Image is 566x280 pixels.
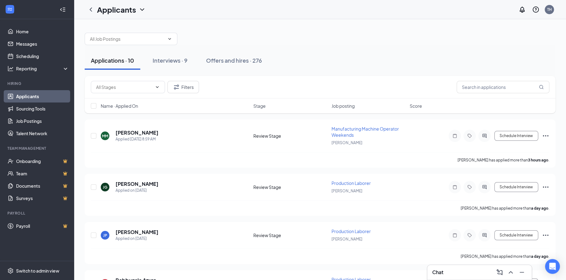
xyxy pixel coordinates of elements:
a: PayrollCrown [16,220,69,232]
svg: WorkstreamLogo [7,6,13,12]
svg: ChevronLeft [87,6,95,13]
input: All Job Postings [90,36,165,42]
a: Scheduling [16,50,69,62]
svg: Ellipses [542,183,549,191]
p: [PERSON_NAME] has applied more than . [458,157,549,163]
div: Offers and hires · 276 [206,56,262,64]
h5: [PERSON_NAME] [116,181,158,187]
div: Applied on [DATE] [116,236,158,242]
div: Interviews · 9 [153,56,188,64]
button: Schedule Interview [494,230,538,240]
svg: Note [451,133,458,138]
input: Search in applications [457,81,549,93]
svg: MagnifyingGlass [539,85,544,90]
div: Payroll [7,211,68,216]
button: Minimize [517,267,527,277]
a: DocumentsCrown [16,180,69,192]
a: Sourcing Tools [16,102,69,115]
button: Schedule Interview [494,131,538,141]
svg: Tag [466,185,473,190]
svg: Notifications [518,6,526,13]
div: JP [103,233,107,238]
span: [PERSON_NAME] [332,189,362,193]
p: [PERSON_NAME] has applied more than . [461,254,549,259]
div: Reporting [16,65,69,72]
a: Job Postings [16,115,69,127]
a: Applicants [16,90,69,102]
svg: ChevronDown [167,36,172,41]
svg: Ellipses [542,132,549,140]
h5: [PERSON_NAME] [116,229,158,236]
svg: Analysis [7,65,14,72]
svg: Ellipses [542,232,549,239]
div: TH [547,7,552,12]
button: Schedule Interview [494,182,538,192]
div: MM [102,133,108,139]
a: SurveysCrown [16,192,69,204]
div: Open Intercom Messenger [545,259,560,274]
span: Production Laborer [332,228,371,234]
p: [PERSON_NAME] has applied more than . [461,206,549,211]
div: Applied [DATE] 8:59 AM [116,136,158,142]
h3: Chat [432,269,443,276]
span: [PERSON_NAME] [332,140,362,145]
span: Job posting [332,103,355,109]
b: a day ago [531,254,548,259]
button: Filter Filters [167,81,199,93]
svg: QuestionInfo [532,6,539,13]
svg: Minimize [518,269,526,276]
b: a day ago [531,206,548,211]
svg: ChevronDown [138,6,146,13]
span: Production Laborer [332,180,371,186]
svg: ActiveChat [481,133,488,138]
svg: ChevronDown [155,85,160,90]
div: JG [103,185,108,190]
span: Name · Applied On [101,103,138,109]
h5: [PERSON_NAME] [116,129,158,136]
span: Stage [253,103,266,109]
button: ComposeMessage [495,267,505,277]
div: Team Management [7,146,68,151]
span: Manufacturing Machine Operator Weekends [332,126,399,138]
a: Messages [16,38,69,50]
svg: Filter [173,83,180,91]
span: [PERSON_NAME] [332,237,362,241]
button: ChevronUp [506,267,516,277]
div: Applications · 10 [91,56,134,64]
div: Hiring [7,81,68,86]
svg: Settings [7,268,14,274]
a: OnboardingCrown [16,155,69,167]
svg: Tag [466,233,473,238]
svg: Tag [466,133,473,138]
svg: Collapse [60,6,66,13]
h1: Applicants [97,4,136,15]
a: Home [16,25,69,38]
span: Score [410,103,422,109]
svg: Note [451,233,458,238]
svg: Note [451,185,458,190]
svg: ChevronUp [507,269,514,276]
a: TeamCrown [16,167,69,180]
div: Review Stage [253,232,328,238]
div: Review Stage [253,184,328,190]
div: Switch to admin view [16,268,59,274]
svg: ActiveChat [481,185,488,190]
svg: ComposeMessage [496,269,503,276]
svg: ActiveChat [481,233,488,238]
input: All Stages [96,84,152,90]
div: Review Stage [253,133,328,139]
div: Applied on [DATE] [116,187,158,194]
b: 3 hours ago [528,158,548,162]
a: Talent Network [16,127,69,140]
